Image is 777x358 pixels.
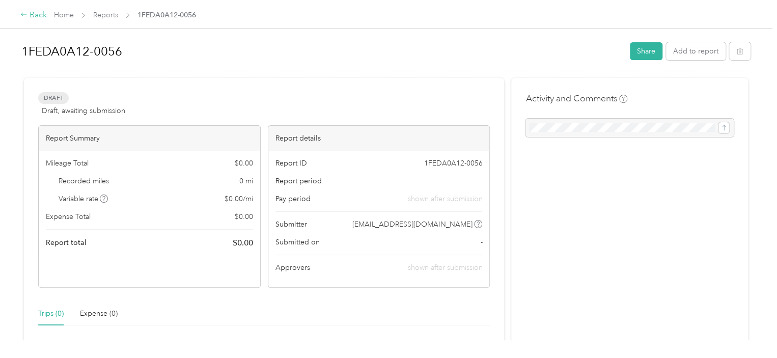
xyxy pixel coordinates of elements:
span: $ 0.00 [235,158,253,169]
span: $ 0.00 / mi [225,194,253,204]
span: shown after submission [407,194,482,204]
span: Draft, awaiting submission [42,105,125,116]
span: $ 0.00 [235,211,253,222]
span: Pay period [275,194,311,204]
span: Variable rate [59,194,108,204]
span: Mileage Total [46,158,89,169]
div: Expense (0) [80,308,118,319]
a: Home [54,11,74,19]
a: Reports [93,11,118,19]
span: - [480,237,482,247]
span: Report total [46,237,87,248]
span: Expense Total [46,211,91,222]
span: $ 0.00 [233,237,253,249]
div: Report Summary [39,126,260,151]
button: Share [630,42,662,60]
h1: 1FEDA0A12-0056 [21,39,623,64]
span: Submitted on [275,237,320,247]
button: Add to report [666,42,726,60]
div: Back [20,9,47,21]
span: Report ID [275,158,307,169]
span: Submitter [275,219,307,230]
div: Report details [268,126,490,151]
span: 0 mi [239,176,253,186]
span: 1FEDA0A12-0056 [137,10,196,20]
h4: Activity and Comments [525,92,627,105]
div: Trips (0) [38,308,64,319]
span: Draft [38,92,69,104]
span: shown after submission [407,263,482,272]
span: Recorded miles [59,176,109,186]
span: Report period [275,176,322,186]
span: [EMAIL_ADDRESS][DOMAIN_NAME] [352,219,473,230]
span: Approvers [275,262,310,273]
iframe: Everlance-gr Chat Button Frame [720,301,777,358]
span: 1FEDA0A12-0056 [424,158,482,169]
